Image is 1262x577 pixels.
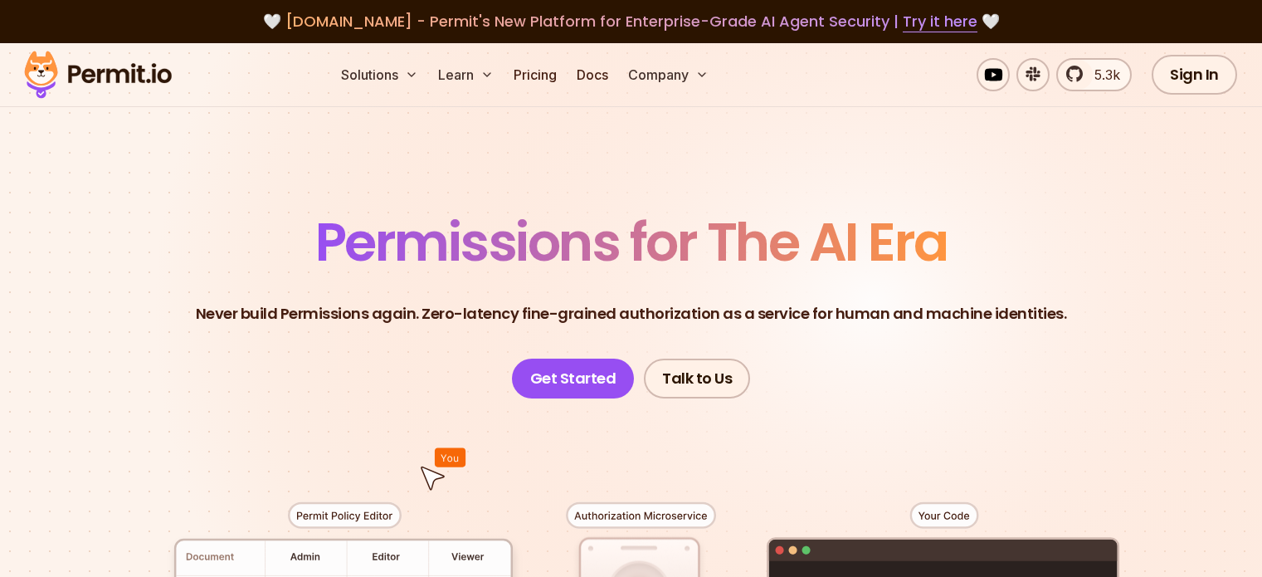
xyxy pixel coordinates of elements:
[512,359,635,399] a: Get Started
[903,11,977,32] a: Try it here
[1084,65,1120,85] span: 5.3k
[17,46,179,103] img: Permit logo
[1056,58,1132,91] a: 5.3k
[285,11,977,32] span: [DOMAIN_NAME] - Permit's New Platform for Enterprise-Grade AI Agent Security |
[431,58,500,91] button: Learn
[40,10,1222,33] div: 🤍 🤍
[621,58,715,91] button: Company
[315,205,948,279] span: Permissions for The AI Era
[196,302,1067,325] p: Never build Permissions again. Zero-latency fine-grained authorization as a service for human and...
[570,58,615,91] a: Docs
[334,58,425,91] button: Solutions
[644,359,750,399] a: Talk to Us
[1152,55,1237,95] a: Sign In
[507,58,563,91] a: Pricing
